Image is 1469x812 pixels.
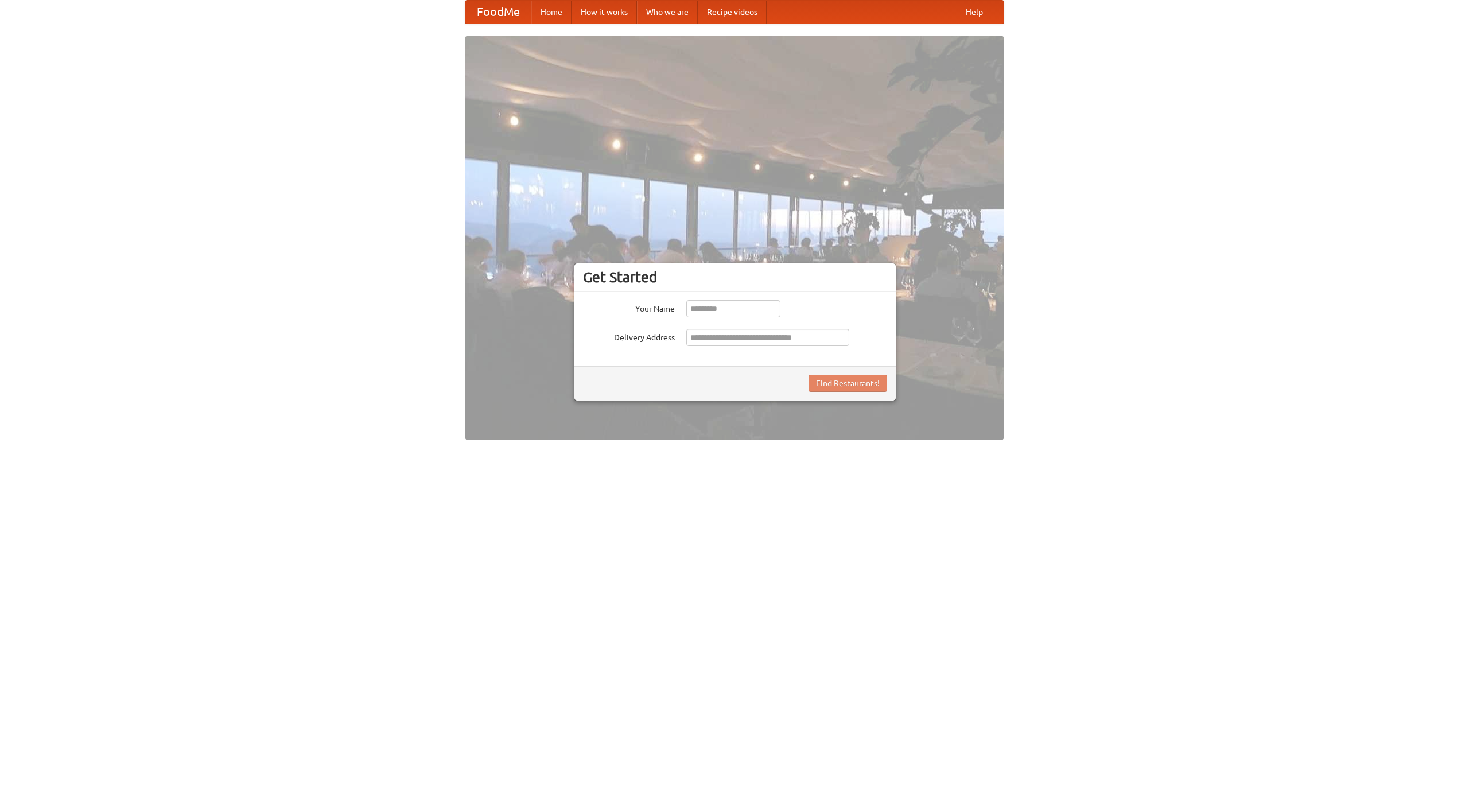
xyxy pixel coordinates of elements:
h3: Get Started [583,269,887,286]
a: Who we are [637,1,698,24]
a: FoodMe [465,1,531,24]
button: Find Restaurants! [809,375,887,392]
a: How it works [572,1,637,24]
label: Your Name [583,300,675,314]
label: Delivery Address [583,329,675,343]
a: Recipe videos [698,1,767,24]
a: Home [531,1,572,24]
a: Help [957,1,992,24]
